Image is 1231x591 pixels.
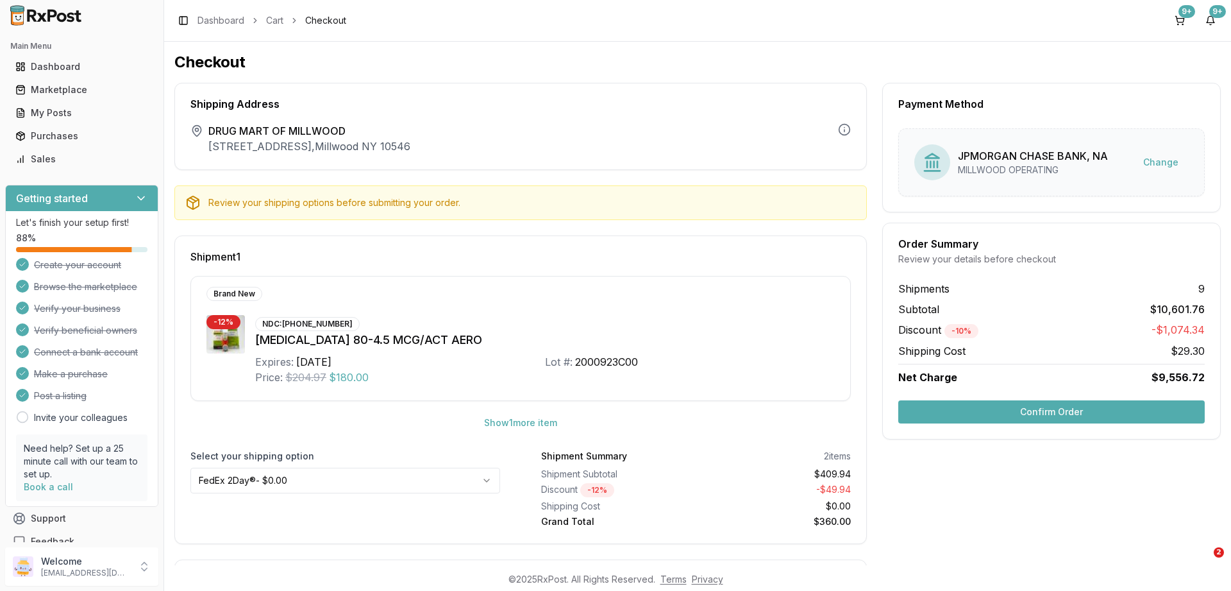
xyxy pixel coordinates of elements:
div: Review your shipping options before submitting your order. [208,196,856,209]
p: Need help? Set up a 25 minute call with our team to set up. [24,442,140,481]
a: Purchases [10,124,153,148]
span: Net Charge [898,371,957,384]
span: DRUG MART OF MILLWOOD [208,123,410,139]
a: My Posts [10,101,153,124]
div: Dashboard [15,60,148,73]
span: $10,601.76 [1150,302,1205,317]
div: [MEDICAL_DATA] 80-4.5 MCG/ACT AERO [255,331,835,349]
div: Shipping Cost [541,500,691,513]
a: Marketplace [10,78,153,101]
span: Make a purchase [34,368,108,381]
a: Dashboard [197,14,244,27]
div: Purchases [15,130,148,142]
button: Support [5,507,158,530]
img: RxPost Logo [5,5,87,26]
button: Show1more item [474,411,567,434]
a: Dashboard [10,55,153,78]
span: Verify beneficial owners [34,324,137,337]
a: Cart [266,14,283,27]
div: Review your details before checkout [898,253,1205,266]
button: Confirm Order [898,400,1205,424]
div: - 10 % [944,324,978,338]
a: Terms [660,574,687,585]
button: My Posts [5,103,158,123]
div: My Posts [15,107,148,119]
a: Invite your colleagues [34,411,128,424]
div: Marketplace [15,83,148,96]
span: Shipping Cost [898,343,966,359]
span: Checkout [305,14,346,27]
div: Payment Method [898,99,1205,109]
iframe: Intercom live chat [1187,547,1218,578]
span: -$1,074.34 [1151,322,1205,338]
div: 9+ [1209,5,1226,18]
p: [EMAIL_ADDRESS][DOMAIN_NAME] [41,568,130,578]
p: Welcome [41,555,130,568]
span: $29.30 [1171,343,1205,359]
span: 2 [1214,547,1224,558]
div: Discount [541,483,691,497]
h2: Main Menu [10,41,153,51]
span: Post a listing [34,390,87,402]
nav: breadcrumb [197,14,346,27]
div: $0.00 [701,500,851,513]
a: Book a call [24,481,73,492]
div: Brand New [206,287,262,301]
p: [STREET_ADDRESS] , Millwood NY 10546 [208,139,410,154]
span: Feedback [31,535,74,548]
div: Price: [255,370,283,385]
span: 88 % [16,232,36,244]
button: Purchases [5,126,158,146]
button: Change [1133,151,1189,174]
a: Sales [10,148,153,171]
span: $9,556.72 [1151,370,1205,385]
h1: Checkout [174,52,1221,73]
div: MILLWOOD OPERATING [958,164,1108,176]
h3: Getting started [16,191,88,206]
p: Let's finish your setup first! [16,216,147,229]
div: - 12 % [580,483,614,497]
div: Grand Total [541,515,691,528]
div: 2 items [824,450,851,463]
a: Privacy [692,574,723,585]
div: $409.94 [701,468,851,481]
label: Select your shipping option [190,450,500,463]
div: Shipment Summary [541,450,627,463]
div: Shipment Subtotal [541,468,691,481]
button: Sales [5,149,158,169]
span: $180.00 [329,370,369,385]
img: User avatar [13,556,33,577]
div: [DATE] [296,354,331,370]
div: 9+ [1178,5,1195,18]
div: Shipping Address [190,99,851,109]
div: Sales [15,153,148,166]
span: Create your account [34,259,121,271]
span: Browse the marketplace [34,280,137,293]
img: Symbicort 80-4.5 MCG/ACT AERO [206,315,245,354]
span: 9 [1198,281,1205,296]
button: 9+ [1169,10,1190,31]
div: Order Summary [898,239,1205,249]
span: Connect a bank account [34,346,138,359]
span: Subtotal [898,302,939,317]
div: $360.00 [701,515,851,528]
span: Verify your business [34,302,121,315]
div: NDC: [PHONE_NUMBER] [255,317,360,331]
span: Shipment 1 [190,252,240,262]
div: Expires: [255,354,294,370]
div: 2000923C00 [575,354,638,370]
span: Discount [898,323,978,336]
button: Dashboard [5,56,158,77]
div: - 12 % [206,315,240,329]
button: Marketplace [5,80,158,100]
div: Lot #: [545,354,573,370]
div: - $49.94 [701,483,851,497]
button: 9+ [1200,10,1221,31]
div: JPMORGAN CHASE BANK, NA [958,148,1108,164]
button: Feedback [5,530,158,553]
span: Shipments [898,281,950,296]
span: $204.97 [285,370,326,385]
